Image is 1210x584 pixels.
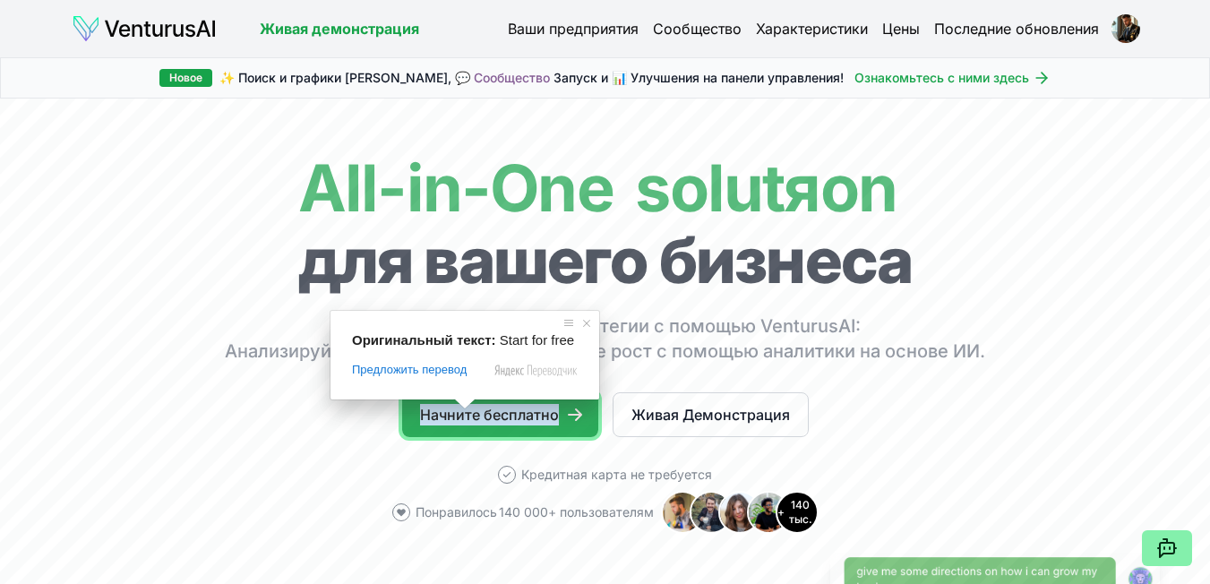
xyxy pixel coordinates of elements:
a: Начните бесплатно [402,392,598,437]
a: Ознакомьтесь с ними здесь [854,69,1051,87]
ya-tr-span: ✨ Поиск и графики [PERSON_NAME], 💬 [219,70,470,85]
img: логотип [72,14,217,43]
ya-tr-span: Ознакомьтесь с ними здесь [854,69,1029,87]
ya-tr-span: Характеристики [756,20,868,38]
ya-tr-span: Живая Демонстрация [631,404,790,425]
span: Оригинальный текст: [352,332,496,348]
ya-tr-span: Последние обновления [934,20,1099,38]
ya-tr-span: Ваши предприятия [508,20,639,38]
span: Предложить перевод [352,362,467,378]
img: Аватар 3 [718,491,761,534]
ya-tr-span: я! [833,70,844,85]
a: Живая Демонстрация [613,392,809,437]
a: Характеристики [756,18,868,39]
ya-tr-span: Цены [882,20,920,38]
img: Аватар 1 [661,491,704,534]
ya-tr-span: Начните бесплатно [420,404,559,425]
a: Цены [882,18,920,39]
span: Start for free [500,332,574,348]
ya-tr-span: Живая демонстрация [260,20,419,38]
img: ACg8ocLavQ1omvVhTzX-FXib7yhk0yUD4qX6VYcqQG0AB48aYi6NOQI=s96-c [1111,14,1140,43]
ya-tr-span: Запуск и 📊 Улучшения на панели управлени [554,70,833,85]
a: Сообщество [653,18,742,39]
img: Аватар 2 [690,491,733,534]
img: Аватар 4 [747,491,790,534]
a: Живая демонстрация [260,18,419,39]
a: Последние обновления [934,18,1099,39]
a: Ваши предприятия [508,18,639,39]
a: Сообщество [474,70,550,85]
ya-tr-span: Сообщество [653,20,742,38]
ya-tr-span: Новое [169,71,202,85]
